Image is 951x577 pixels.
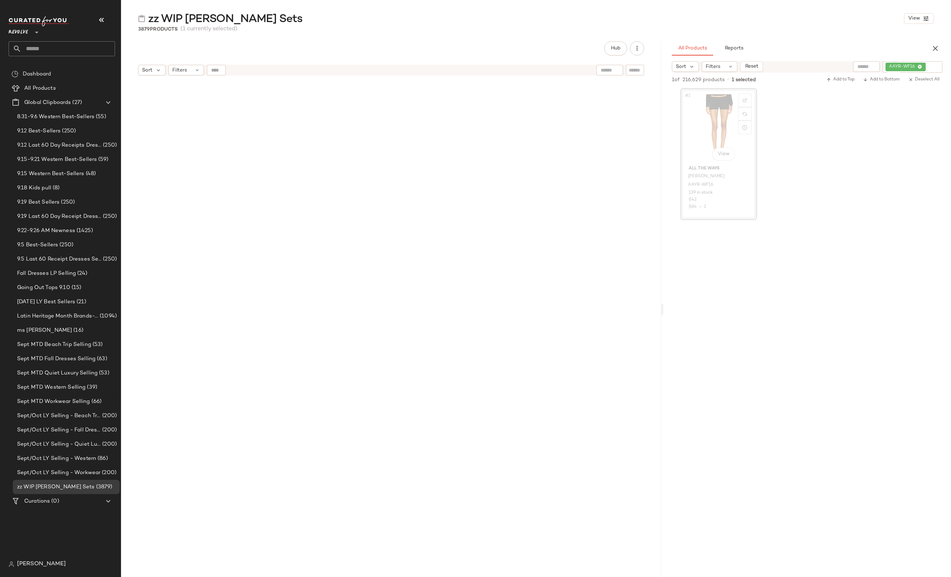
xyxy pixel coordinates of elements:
[17,369,98,377] span: Sept MTD Quiet Luxury Selling
[17,255,101,263] span: 9.5 Last 60 Receipt Dresses Selling
[17,483,95,491] span: zz WIP [PERSON_NAME] Sets
[76,269,87,278] span: (24)
[706,63,720,70] span: Filters
[604,41,627,56] button: Hub
[688,173,725,180] span: [PERSON_NAME]
[724,46,743,51] span: Reports
[181,25,237,33] span: (1 currently selected)
[17,412,101,420] span: Sept/Oct LY Selling - Beach Trip
[17,469,100,477] span: Sept/Oct LY Selling - Workwear
[889,64,918,70] span: AAYR-WF16
[91,341,103,349] span: (53)
[17,383,85,392] span: Sept MTD Western Selling
[100,469,116,477] span: (200)
[905,75,942,84] button: Deselect All
[678,46,707,51] span: All Products
[17,227,75,235] span: 9.22-9.26 AM Newness
[95,483,113,491] span: (3879)
[51,184,59,192] span: (8)
[17,312,98,320] span: Latin Heritage Month Brands- DO NOT DELETE
[727,77,729,83] span: •
[908,16,920,21] span: View
[904,13,934,24] button: View
[172,67,187,74] span: Filters
[75,298,86,306] span: (21)
[9,16,69,26] img: cfy_white_logo.C9jOOHJF.svg
[24,84,56,93] span: All Products
[9,561,14,567] img: svg%3e
[75,227,93,235] span: (1425)
[9,24,28,37] span: Revolve
[17,560,66,568] span: [PERSON_NAME]
[717,151,729,157] span: View
[70,284,82,292] span: (15)
[101,412,117,420] span: (200)
[138,15,145,22] img: svg%3e
[142,67,152,74] span: Sort
[101,255,117,263] span: (250)
[71,99,82,107] span: (27)
[96,455,108,463] span: (86)
[17,213,101,221] span: 9.19 Last 60 Day Receipt Dresses Selling
[826,77,855,82] span: Add to Top
[908,77,940,82] span: Deselect All
[95,355,107,363] span: (63)
[863,77,900,82] span: Add to Bottom
[61,127,76,135] span: (250)
[683,91,754,163] img: AAYR-WF16_V1.jpg
[732,76,756,84] span: 1 selected
[11,70,19,78] img: svg%3e
[24,99,71,107] span: Global Clipboards
[672,76,680,84] span: 1 of
[17,341,91,349] span: Sept MTD Beach Trip Selling
[712,148,735,161] button: View
[17,284,70,292] span: Going Out Tops 9.10
[743,112,747,116] img: svg%3e
[148,12,302,26] span: zz WIP [PERSON_NAME] Sets
[17,156,97,164] span: 9.15-9.21 Western Best-Sellers
[59,198,75,206] span: (250)
[24,497,50,505] span: Curations
[17,426,101,434] span: Sept/Oct LY Selling - Fall Dresses
[17,184,51,192] span: 9.18 Kids pull
[101,141,117,150] span: (250)
[740,61,763,72] button: Reset
[90,398,102,406] span: (66)
[72,326,83,335] span: (16)
[58,241,73,249] span: (250)
[676,63,686,70] span: Sort
[824,75,857,84] button: Add to Top
[17,455,96,463] span: Sept/Oct LY Selling - Western
[23,70,51,78] span: Dashboard
[97,156,108,164] span: (59)
[17,398,90,406] span: Sept MTD Workwear Selling
[98,312,117,320] span: (1094)
[50,497,59,505] span: (0)
[860,75,903,84] button: Add to Bottom
[683,76,725,84] span: 216,629 products
[688,182,713,188] span: AAYR-WF16
[17,141,101,150] span: 9.12 Last 60 Day Receipts Dresses
[94,113,106,121] span: (55)
[101,213,117,221] span: (250)
[101,426,117,434] span: (200)
[17,326,72,335] span: ms [PERSON_NAME]
[610,46,620,51] span: Hub
[17,127,61,135] span: 9.12 Best-Sellers
[138,26,178,33] div: Products
[17,269,76,278] span: Fall Dresses LP Selling
[84,170,96,178] span: (48)
[85,383,97,392] span: (39)
[17,440,101,449] span: Sept/Oct LY Selling - Quiet Luxe
[101,440,117,449] span: (200)
[138,27,150,32] span: 3879
[17,170,84,178] span: 9.15 Western Best-Sellers
[98,369,109,377] span: (53)
[17,241,58,249] span: 9.5 Best-Sellers
[17,355,95,363] span: Sept MTD Fall Dresses Selling
[17,113,94,121] span: 8.31-9.6 Western Best-Sellers
[17,198,59,206] span: 9.19 Best Sellers
[743,98,747,103] img: svg%3e
[17,298,75,306] span: [DATE] LY Best Sellers
[745,64,758,69] span: Reset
